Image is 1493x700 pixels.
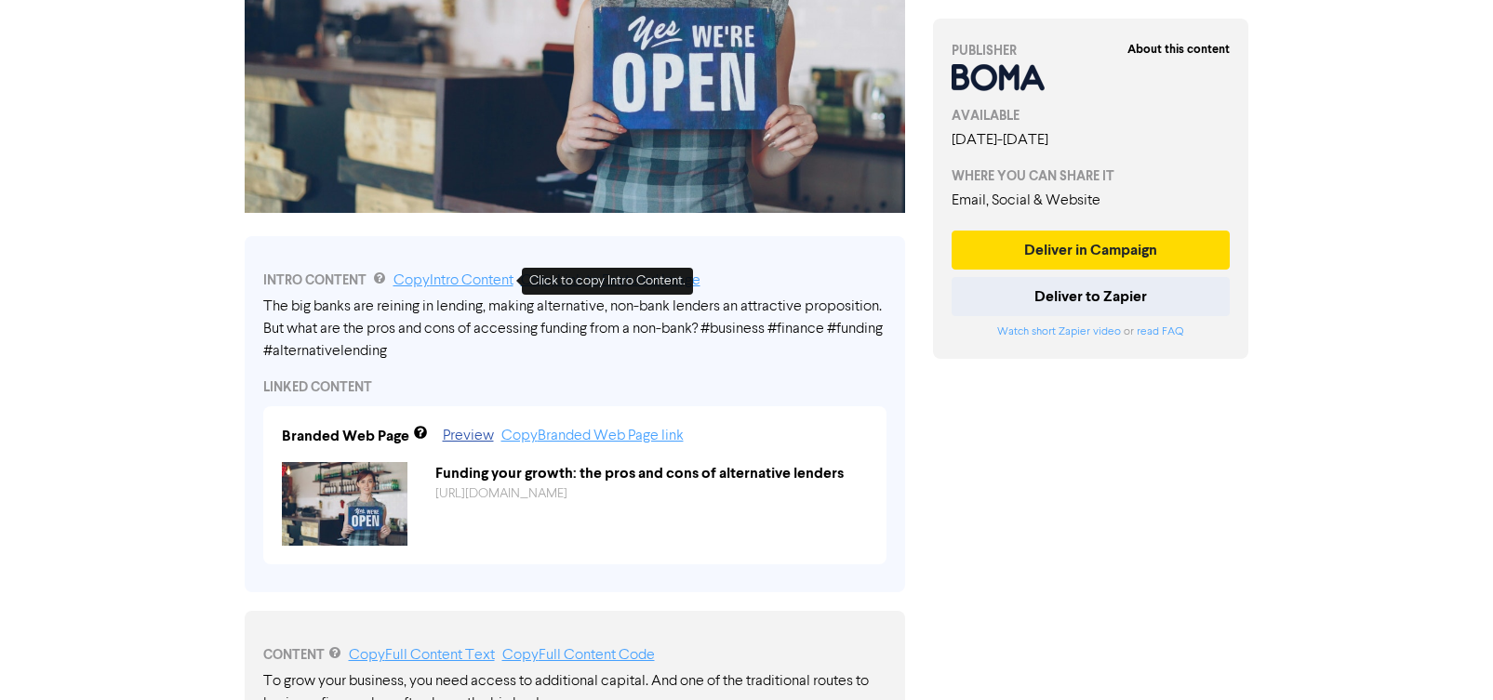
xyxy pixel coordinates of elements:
[501,429,684,443] a: Copy Branded Web Page link
[997,326,1121,337] a: Watch short Zapier video
[952,166,1231,186] div: WHERE YOU CAN SHARE IT
[502,648,655,663] a: Copy Full Content Code
[263,296,886,363] div: The big banks are reining in lending, making alternative, non-bank lenders an attractive proposit...
[282,425,409,447] div: Branded Web Page
[393,273,513,288] a: Copy Intro Content
[952,41,1231,60] div: PUBLISHER
[263,270,886,292] div: INTRO CONTENT
[435,487,567,500] a: [URL][DOMAIN_NAME]
[952,129,1231,152] div: [DATE] - [DATE]
[263,377,886,397] div: LINKED CONTENT
[1400,611,1493,700] iframe: Chat Widget
[263,644,886,667] div: CONTENT
[952,106,1231,125] div: AVAILABLE
[1137,326,1183,337] a: read FAQ
[522,268,693,295] div: Click to copy Intro Content.
[952,231,1231,270] button: Deliver in Campaign
[349,648,495,663] a: Copy Full Content Text
[1127,42,1230,57] strong: About this content
[952,277,1231,316] button: Deliver to Zapier
[443,429,494,443] a: Preview
[421,462,882,484] div: Funding your growth: the pros and cons of alternative lenders
[952,190,1231,212] div: Email, Social & Website
[952,324,1231,340] div: or
[421,484,882,504] div: https://public2.bomamarketing.com/cp/3Ho3FGPB4Wkwc0my2GOurT?sa=lMnATpFK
